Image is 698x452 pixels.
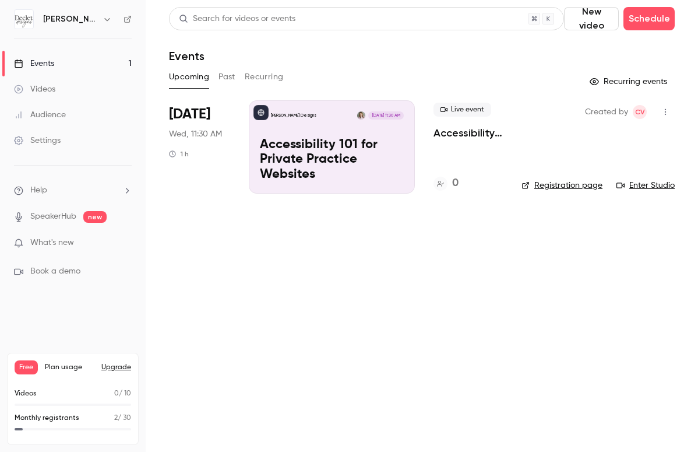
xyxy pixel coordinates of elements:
[15,413,79,423] p: Monthly registrants
[249,100,415,194] a: Accessibility 101 for Private Practice Websites[PERSON_NAME] DesignsCourtney Vickery[DATE] 11:30 ...
[218,68,235,86] button: Past
[368,111,403,120] span: [DATE] 11:30 AM
[114,413,131,423] p: / 30
[30,237,74,249] span: What's new
[584,72,675,91] button: Recurring events
[114,415,118,422] span: 2
[452,176,459,191] h4: 0
[179,13,295,25] div: Search for videos or events
[433,126,503,140] a: Accessibility 101 for Private Practice Websites
[45,363,94,372] span: Plan usage
[260,138,404,183] p: Accessibility 101 for Private Practice Websites
[30,184,47,197] span: Help
[616,180,675,191] a: Enter Studio
[114,388,131,399] p: / 10
[357,111,365,120] img: Courtney Vickery
[15,360,38,374] span: Free
[15,10,33,29] img: Declet Designs
[169,149,189,159] div: 1 h
[114,390,119,397] span: 0
[433,103,491,117] span: Live event
[169,68,209,86] button: Upcoming
[43,13,98,25] h6: [PERSON_NAME] Designs
[433,176,459,191] a: 0
[169,105,210,124] span: [DATE]
[14,58,54,69] div: Events
[83,211,107,223] span: new
[30,211,76,223] a: SpeakerHub
[633,105,647,119] span: Courtney Vickery
[245,68,284,86] button: Recurring
[623,7,675,30] button: Schedule
[14,109,66,121] div: Audience
[14,83,55,95] div: Videos
[101,363,131,372] button: Upgrade
[169,49,205,63] h1: Events
[169,100,230,194] div: Oct 29 Wed, 11:30 AM (America/New York)
[271,113,316,118] p: [PERSON_NAME] Designs
[521,180,602,191] a: Registration page
[14,135,61,146] div: Settings
[564,7,619,30] button: New video
[585,105,628,119] span: Created by
[14,184,132,197] li: help-dropdown-opener
[15,388,37,399] p: Videos
[30,265,80,278] span: Book a demo
[169,128,222,140] span: Wed, 11:30 AM
[635,105,645,119] span: CV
